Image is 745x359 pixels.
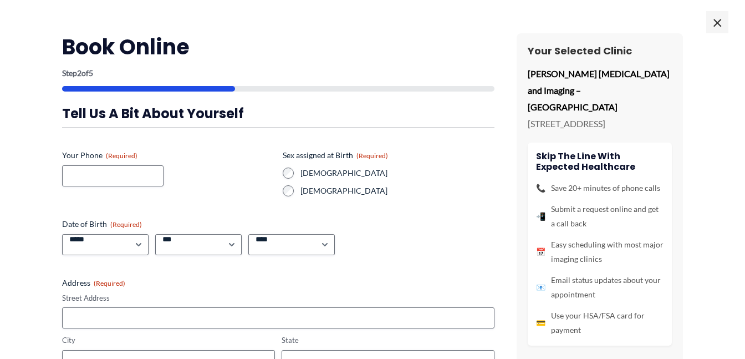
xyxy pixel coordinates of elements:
[62,293,494,304] label: Street Address
[300,185,494,196] label: [DEMOGRAPHIC_DATA]
[62,335,275,346] label: City
[89,68,93,78] span: 5
[536,309,664,337] li: Use your HSA/FSA card for payment
[62,33,494,60] h2: Book Online
[77,68,81,78] span: 2
[110,220,142,229] span: (Required)
[62,69,494,77] p: Step of
[62,277,125,289] legend: Address
[536,237,664,266] li: Easy scheduling with most major imaging clinics
[706,11,728,33] span: ×
[300,168,494,179] label: [DEMOGRAPHIC_DATA]
[62,150,274,161] label: Your Phone
[283,150,388,161] legend: Sex assigned at Birth
[536,245,545,259] span: 📅
[536,202,664,231] li: Submit a request online and get a call back
[356,151,388,160] span: (Required)
[94,279,125,287] span: (Required)
[62,105,494,122] h3: Tell us a bit about yourself
[536,181,664,195] li: Save 20+ minutes of phone calls
[536,151,664,172] h4: Skip the line with Expected Healthcare
[536,316,545,330] span: 💳
[536,209,545,224] span: 📲
[282,335,494,346] label: State
[528,44,672,57] h3: Your Selected Clinic
[528,115,672,132] p: [STREET_ADDRESS]
[536,273,664,302] li: Email status updates about your appointment
[62,219,142,230] legend: Date of Birth
[528,65,672,115] p: [PERSON_NAME] [MEDICAL_DATA] and Imaging – [GEOGRAPHIC_DATA]
[106,151,137,160] span: (Required)
[536,280,545,295] span: 📧
[536,181,545,195] span: 📞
